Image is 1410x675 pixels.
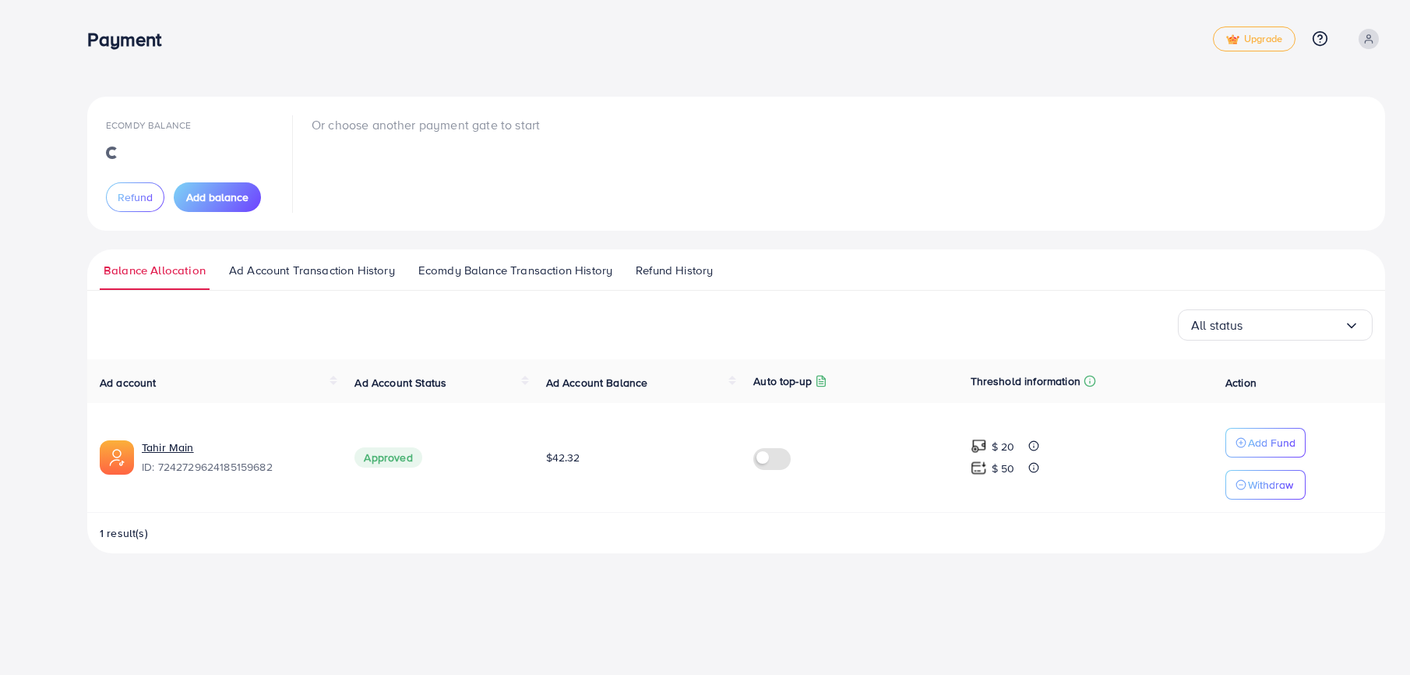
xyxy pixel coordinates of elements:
[546,375,648,391] span: Ad Account Balance
[87,28,174,51] h3: Payment
[1225,470,1306,500] button: Withdraw
[104,262,206,279] span: Balance Allocation
[971,438,987,454] img: top-up amount
[1178,309,1373,341] div: Search for option
[100,525,148,541] span: 1 result(s)
[142,440,330,455] a: Tahir Main
[142,459,330,475] span: ID: 7242729624185159682
[1191,313,1243,337] span: All status
[418,262,612,279] span: Ecomdy Balance Transaction History
[106,118,191,132] span: Ecomdy Balance
[1225,375,1257,391] span: Action
[354,375,446,391] span: Ad Account Status
[753,372,812,391] p: Auto top-up
[1248,433,1295,452] p: Add Fund
[992,459,1015,478] p: $ 50
[992,437,1015,456] p: $ 20
[1226,34,1282,45] span: Upgrade
[186,189,249,205] span: Add balance
[106,182,164,212] button: Refund
[118,189,153,205] span: Refund
[1225,428,1306,458] button: Add Fund
[1248,475,1293,494] p: Withdraw
[229,262,395,279] span: Ad Account Transaction History
[971,372,1080,391] p: Threshold information
[971,460,987,476] img: top-up amount
[100,375,157,391] span: Ad account
[1243,313,1344,337] input: Search for option
[174,182,261,212] button: Add balance
[1213,27,1295,51] a: tickUpgrade
[100,440,134,475] img: ic-ads-acc.e4c84228.svg
[636,262,713,279] span: Refund History
[1226,34,1239,45] img: tick
[546,450,580,465] span: $42.32
[312,115,540,134] p: Or choose another payment gate to start
[142,440,330,475] div: <span class='underline'>Tahir Main</span></br>7242729624185159682
[354,447,421,468] span: Approved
